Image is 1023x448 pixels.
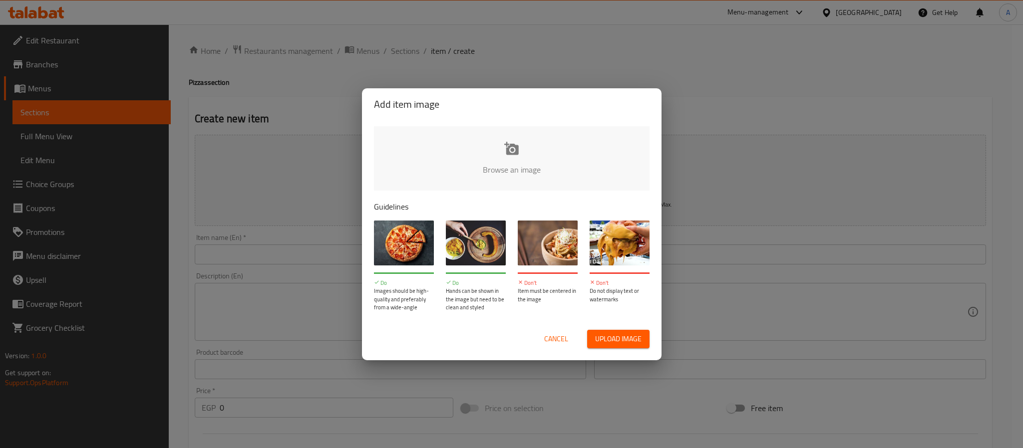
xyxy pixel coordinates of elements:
img: guide-img-1@3x.jpg [374,221,434,265]
p: Item must be centered in the image [518,287,578,303]
button: Upload image [587,330,650,348]
p: Hands can be shown in the image but need to be clean and styled [446,287,506,312]
p: Do not display text or watermarks [590,287,650,303]
p: Images should be high-quality and preferably from a wide-angle [374,287,434,312]
span: Upload image [595,333,642,345]
p: Do [446,279,506,287]
h2: Add item image [374,96,650,112]
span: Cancel [544,333,568,345]
img: guide-img-2@3x.jpg [446,221,506,265]
p: Don't [518,279,578,287]
p: Don't [590,279,650,287]
button: Cancel [540,330,572,348]
img: guide-img-4@3x.jpg [590,221,650,265]
p: Do [374,279,434,287]
p: Guidelines [374,201,650,213]
img: guide-img-3@3x.jpg [518,221,578,265]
